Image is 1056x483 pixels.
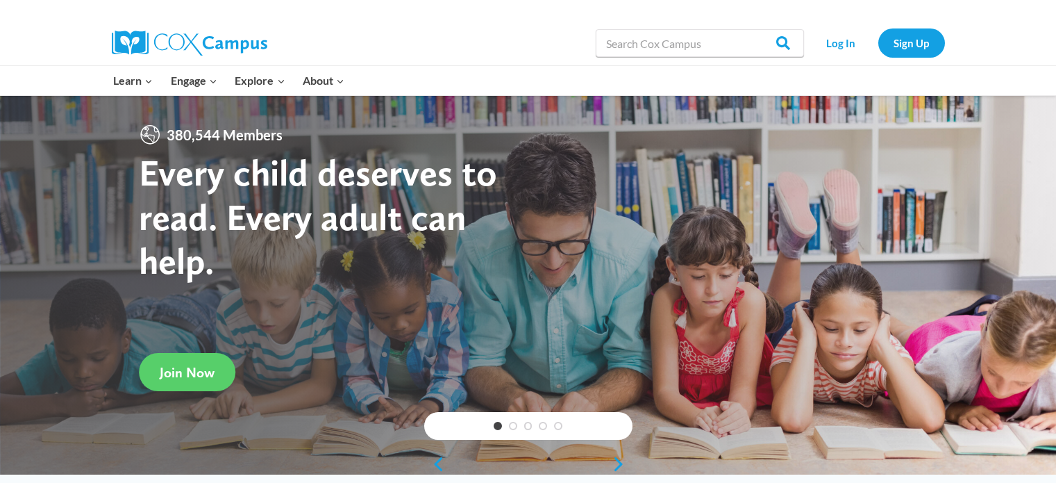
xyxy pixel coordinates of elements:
span: About [303,72,344,90]
span: Explore [235,72,285,90]
a: 1 [494,422,502,430]
a: 2 [509,422,517,430]
a: 4 [539,422,547,430]
a: 3 [524,422,533,430]
a: Sign Up [878,28,945,57]
a: next [612,456,632,473]
div: content slider buttons [424,450,632,478]
span: 380,544 Members [161,124,288,146]
a: previous [424,456,445,473]
nav: Secondary Navigation [811,28,945,57]
input: Search Cox Campus [596,29,804,57]
a: Log In [811,28,871,57]
strong: Every child deserves to read. Every adult can help. [139,150,497,283]
a: Join Now [139,353,235,391]
img: Cox Campus [112,31,267,56]
span: Engage [171,72,217,90]
span: Join Now [160,364,215,381]
span: Learn [113,72,153,90]
nav: Primary Navigation [105,66,353,95]
a: 5 [554,422,562,430]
